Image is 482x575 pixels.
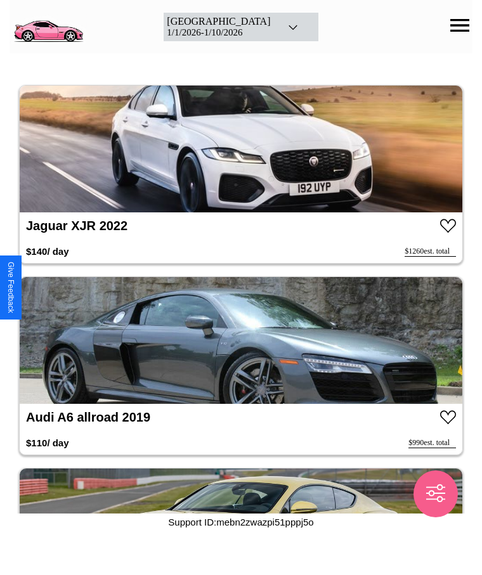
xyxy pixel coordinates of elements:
[405,247,456,257] div: $ 1260 est. total
[26,240,69,263] h3: $ 140 / day
[10,6,87,44] img: logo
[26,431,69,455] h3: $ 110 / day
[26,410,150,424] a: Audi A6 allroad 2019
[168,514,313,531] p: Support ID: mebn2zwazpi51pppj5o
[167,16,270,27] div: [GEOGRAPHIC_DATA]
[26,219,127,233] a: Jaguar XJR 2022
[167,27,270,38] div: 1 / 1 / 2026 - 1 / 10 / 2026
[408,438,456,448] div: $ 990 est. total
[6,262,15,313] div: Give Feedback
